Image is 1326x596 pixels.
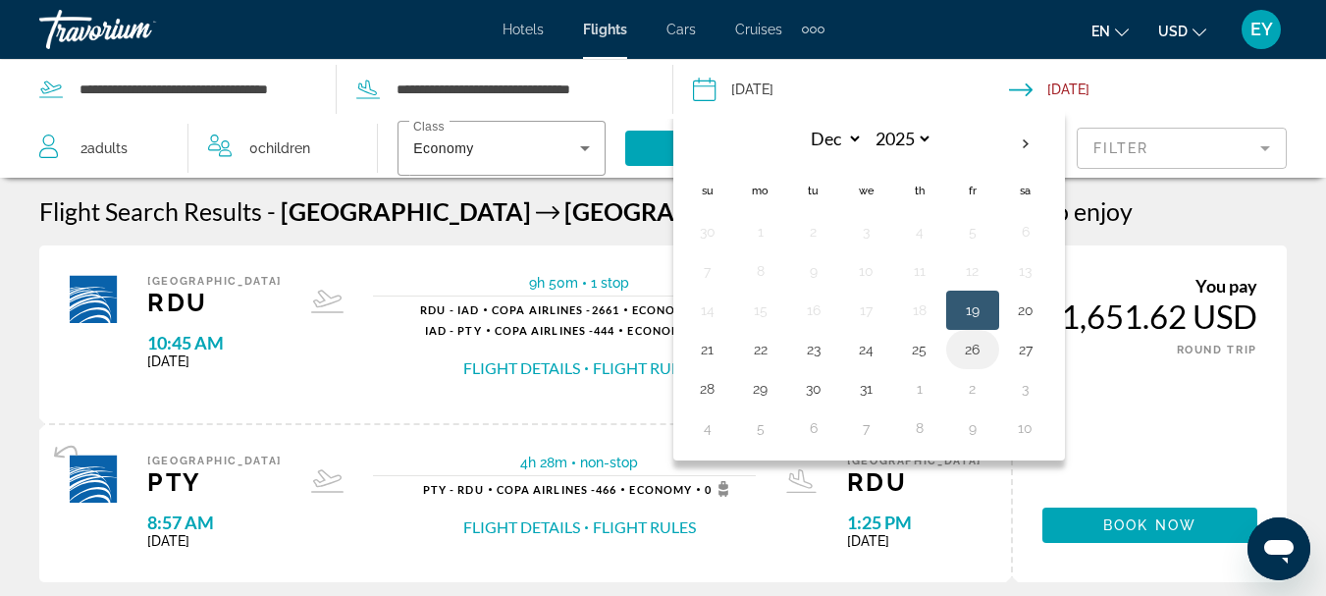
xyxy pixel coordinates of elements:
[847,533,981,549] span: [DATE]
[851,375,882,403] button: Day 31
[492,303,619,316] span: 2661
[39,4,236,55] a: Travorium
[463,357,580,379] button: Flight Details
[666,22,696,37] a: Cars
[1250,20,1273,39] span: EY
[692,257,723,285] button: Day 7
[798,257,829,285] button: Day 9
[1158,24,1188,39] span: USD
[20,119,377,178] button: Travelers: 2 adults, 0 children
[1247,517,1310,580] iframe: Button to launch messaging window
[591,275,629,291] span: 1 stop
[147,332,282,353] span: 10:45 AM
[1042,508,1257,543] button: Book now
[798,375,829,403] button: Day 30
[851,257,882,285] button: Day 10
[1010,218,1041,245] button: Day 6
[798,297,829,324] button: Day 16
[745,218,776,245] button: Day 1
[632,303,695,316] span: Economy
[692,414,723,442] button: Day 4
[1010,336,1041,363] button: Day 27
[147,275,282,288] span: [GEOGRAPHIC_DATA]
[413,121,445,134] mat-label: Class
[625,131,827,166] button: Search
[258,140,310,156] span: Children
[147,455,282,467] span: [GEOGRAPHIC_DATA]
[851,336,882,363] button: Day 24
[529,275,578,291] span: 9h 50m
[692,375,723,403] button: Day 28
[503,22,544,37] a: Hotels
[593,357,696,379] button: Flight Rules
[745,375,776,403] button: Day 29
[957,297,988,324] button: Day 19
[735,22,782,37] a: Cruises
[495,324,595,337] span: Copa Airlines -
[1010,375,1041,403] button: Day 3
[413,140,473,156] span: Economy
[1077,127,1287,170] button: Filter
[802,14,824,45] button: Extra navigation items
[851,218,882,245] button: Day 3
[39,196,262,226] h1: Flight Search Results
[80,135,128,162] span: 2
[425,324,482,337] span: IAD - PTY
[520,455,567,470] span: 4h 28m
[957,257,988,285] button: Day 12
[957,218,988,245] button: Day 5
[693,60,1010,119] button: Depart date: Dec 19, 2025
[497,483,597,496] span: Copa Airlines -
[798,336,829,363] button: Day 23
[847,467,981,497] span: RDU
[147,467,282,497] span: PTY
[147,512,282,533] span: 8:57 AM
[745,414,776,442] button: Day 5
[869,122,932,156] select: Select year
[1009,60,1326,119] button: Return date: Dec 27, 2025
[267,196,276,226] span: -
[705,481,735,497] span: 0
[745,336,776,363] button: Day 22
[1091,17,1129,45] button: Change language
[851,297,882,324] button: Day 17
[904,375,935,403] button: Day 1
[1010,297,1041,324] button: Day 20
[798,414,829,442] button: Day 6
[692,297,723,324] button: Day 14
[1236,9,1287,50] button: User Menu
[423,483,484,496] span: PTY - RDU
[147,353,282,369] span: [DATE]
[904,414,935,442] button: Day 8
[627,324,690,337] span: Economy
[904,257,935,285] button: Day 11
[847,455,981,467] span: [GEOGRAPHIC_DATA]
[745,297,776,324] button: Day 15
[147,533,282,549] span: [DATE]
[957,414,988,442] button: Day 9
[564,196,815,226] span: [GEOGRAPHIC_DATA]
[420,303,479,316] span: RDU - IAD
[580,455,638,470] span: non-stop
[281,196,531,226] span: [GEOGRAPHIC_DATA]
[999,122,1052,167] button: Next month
[957,336,988,363] button: Day 26
[904,297,935,324] button: Day 18
[799,122,863,156] select: Select month
[1103,517,1196,533] span: Book now
[87,140,128,156] span: Adults
[847,512,981,533] span: 1:25 PM
[495,324,615,337] span: 444
[904,336,935,363] button: Day 25
[798,218,829,245] button: Day 2
[1042,297,1257,336] div: $1,651.62 USD
[957,375,988,403] button: Day 2
[1177,344,1258,356] span: ROUND TRIP
[583,22,627,37] a: Flights
[745,257,776,285] button: Day 8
